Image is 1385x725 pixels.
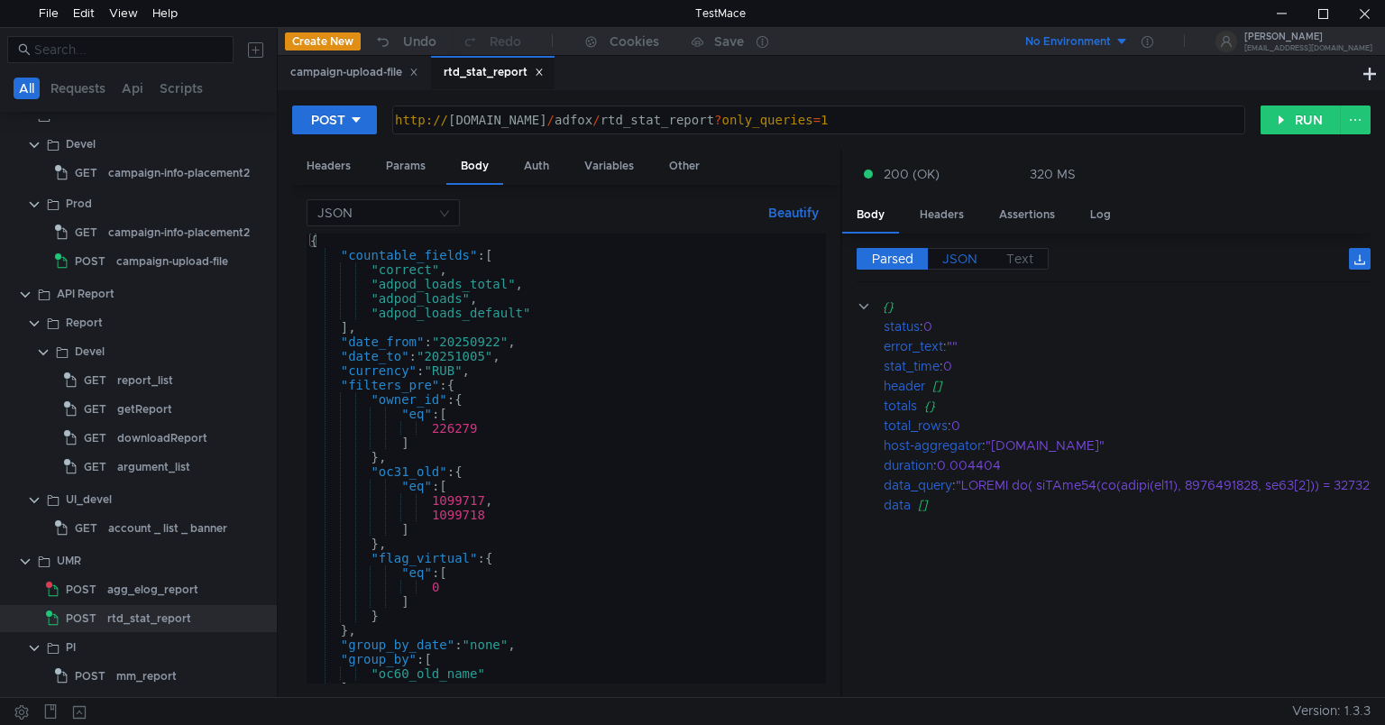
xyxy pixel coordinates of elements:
div: stat_time [884,356,940,376]
input: Search... [34,40,223,60]
div: [EMAIL_ADDRESS][DOMAIN_NAME] [1244,45,1372,51]
div: campaign-upload-file [116,248,228,275]
span: GET [75,219,97,246]
button: Api [116,78,149,99]
div: Save [714,35,744,48]
div: header [884,376,925,396]
div: Variables [570,150,648,183]
span: POST [66,605,96,632]
button: Redo [449,28,534,55]
div: total_rows [884,416,948,436]
span: POST [75,663,105,690]
button: All [14,78,40,99]
div: Other [655,150,714,183]
div: rtd_stat_report [107,605,191,632]
div: Headers [905,198,978,232]
div: downloadReport [117,425,207,452]
div: Body [842,198,899,234]
div: Devel [66,131,96,158]
button: Beautify [761,202,826,224]
button: RUN [1261,106,1341,134]
div: status [884,317,920,336]
span: GET [75,515,97,542]
div: rtd_stat_report [444,63,544,82]
div: campaign-info-placement2 [108,219,250,246]
div: mm_report [116,663,177,690]
div: host-aggregator [884,436,982,455]
div: Undo [403,31,436,52]
div: Auth [509,150,564,183]
div: POST [311,110,345,130]
button: Scripts [154,78,208,99]
div: UMR [57,547,81,574]
span: GET [84,396,106,423]
div: Report [66,309,103,336]
div: Devel [75,338,105,365]
button: Undo [361,28,449,55]
div: UI_devel [66,486,112,513]
div: agg_elog_report [107,576,198,603]
span: GET [75,160,97,187]
div: getReport [117,396,172,423]
span: GET [84,425,106,452]
div: Assertions [985,198,1069,232]
div: 320 MS [1030,166,1076,182]
div: Log [1076,198,1125,232]
div: data [884,495,911,515]
div: Body [446,150,503,185]
span: POST [66,576,96,603]
div: Cookies [610,31,659,52]
div: totals [884,396,917,416]
span: GET [84,454,106,481]
div: [PERSON_NAME] [1244,32,1372,41]
div: PI [66,634,76,661]
div: Redo [490,31,521,52]
div: Headers [292,150,365,183]
div: No Environment [1025,33,1111,50]
div: Params [371,150,440,183]
div: campaign-upload-file [290,63,418,82]
div: Prod [66,190,92,217]
span: Parsed [872,251,913,267]
div: API Report [57,280,115,307]
div: account _ list _ banner [108,515,227,542]
span: Version: 1.3.3 [1292,698,1371,724]
span: POST [75,248,105,275]
button: No Environment [1004,27,1129,56]
div: error_text [884,336,943,356]
button: Requests [45,78,111,99]
button: POST [292,106,377,134]
span: 200 (OK) [884,164,940,184]
span: GET [84,367,106,394]
div: data_query [884,475,952,495]
div: campaign-info-placement2 [108,160,250,187]
span: Text [1006,251,1033,267]
span: JSON [942,251,977,267]
div: report_list [117,367,173,394]
button: Create New [285,32,361,50]
div: argument_list [117,454,190,481]
div: duration [884,455,933,475]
